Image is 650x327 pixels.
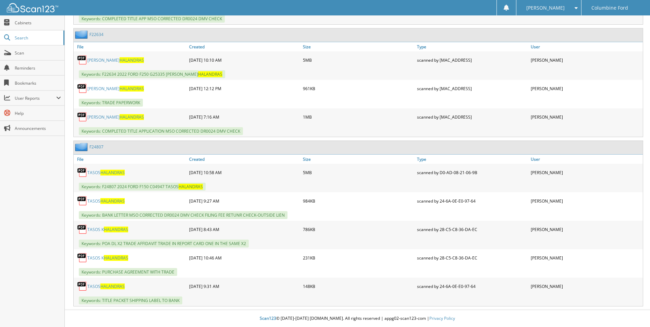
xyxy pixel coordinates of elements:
[529,166,643,179] div: [PERSON_NAME]
[79,240,249,247] span: Keywords: POA DL X2 TRADE AFFIDAVIT TRADE IN REPORT CARD ONE IN THE SAME X2
[87,114,144,120] a: [PERSON_NAME]HALANDRAS
[15,50,61,56] span: Scan
[187,53,301,67] div: [DATE] 10:10 AM
[415,82,529,95] div: scanned by [MAC_ADDRESS]
[301,251,415,265] div: 231KB
[120,114,144,120] span: HALANDRAS
[187,110,301,124] div: [DATE] 7:16 AM
[89,144,103,150] a: F24807
[187,42,301,51] a: Created
[120,57,144,63] span: HALANDRAS
[260,315,276,321] span: Scan123
[187,279,301,293] div: [DATE] 9:31 AM
[74,42,187,51] a: File
[77,55,87,65] img: PDF.png
[415,42,529,51] a: Type
[100,170,125,175] span: HALANDRAS
[15,110,61,116] span: Help
[529,110,643,124] div: [PERSON_NAME]
[100,283,125,289] span: HALANDRAS
[526,6,565,10] span: [PERSON_NAME]
[529,279,643,293] div: [PERSON_NAME]
[301,53,415,67] div: 5MB
[87,170,125,175] a: TASOSHALANDRAS
[79,15,225,23] span: Keywords: COMPLETED TITLE APP MSO CORRECTED DR0024 DMV CHECK
[79,70,225,78] span: Keywords: F22634 2022 FORD F250 G25335 [PERSON_NAME]
[529,155,643,164] a: User
[529,194,643,208] div: [PERSON_NAME]
[529,251,643,265] div: [PERSON_NAME]
[79,183,206,191] span: Keywords: F24807 2024 FORD F150 C04947 TASOS
[7,3,58,12] img: scan123-logo-white.svg
[179,184,203,190] span: HALANDRAS
[301,110,415,124] div: 1MB
[87,198,125,204] a: TASOSHALANDRAS
[301,82,415,95] div: 961KB
[187,166,301,179] div: [DATE] 10:58 AM
[591,6,628,10] span: Columbine Ford
[301,194,415,208] div: 984KB
[301,166,415,179] div: 5MB
[198,71,222,77] span: HALANDRAS
[79,268,177,276] span: Keywords: PURCHASE AGREEMENT WITH TRADE
[301,279,415,293] div: 148KB
[77,253,87,263] img: PDF.png
[87,255,128,261] a: TASOS KHALANDRAS
[415,279,529,293] div: scanned by 24-6A-0E-E0-97-64
[87,283,125,289] a: TASOSHALANDRAS
[15,125,61,131] span: Announcements
[187,155,301,164] a: Created
[77,83,87,94] img: PDF.png
[104,227,128,232] span: HALANDRAS
[120,86,144,92] span: HALANDRAS
[415,155,529,164] a: Type
[77,196,87,206] img: PDF.png
[77,281,87,291] img: PDF.png
[75,143,89,151] img: folder2.png
[415,166,529,179] div: scanned by D0-AD-08-21-06-9B
[429,315,455,321] a: Privacy Policy
[79,211,287,219] span: Keywords: BANK LETTER MSO CORRECTED DR0024 DMV CHECK FILING FEE RETUNR CHECK-OUTSIDE LIEN
[529,222,643,236] div: [PERSON_NAME]
[87,86,144,92] a: [PERSON_NAME]HALANDRAS
[15,20,61,26] span: Cabinets
[301,42,415,51] a: Size
[15,35,60,41] span: Search
[187,222,301,236] div: [DATE] 8:43 AM
[15,95,56,101] span: User Reports
[15,65,61,71] span: Reminders
[77,112,87,122] img: PDF.png
[104,255,128,261] span: HALANDRAS
[415,53,529,67] div: scanned by [MAC_ADDRESS]
[187,194,301,208] div: [DATE] 9:27 AM
[77,167,87,178] img: PDF.png
[415,194,529,208] div: scanned by 24-6A-0E-E0-97-64
[75,30,89,39] img: folder2.png
[187,251,301,265] div: [DATE] 10:46 AM
[79,296,182,304] span: Keywords: TITLE PACKET SHIPPING LABEL TO BANK
[415,222,529,236] div: scanned by 28-C5-C8-36-DA-EC
[15,80,61,86] span: Bookmarks
[87,227,128,232] a: TASOS KHALANDRAS
[529,82,643,95] div: [PERSON_NAME]
[79,99,143,107] span: Keywords: TRADE PAPERWORK
[301,222,415,236] div: 786KB
[87,57,144,63] a: [PERSON_NAME]HALANDRAS
[529,53,643,67] div: [PERSON_NAME]
[65,310,650,327] div: © [DATE]-[DATE] [DOMAIN_NAME]. All rights reserved | appg02-scan123-com |
[529,42,643,51] a: User
[79,127,243,135] span: Keywords: COMPLETED TITLE APPLICATION MSO CORRECTED DR0024 DMV CHECK
[100,198,125,204] span: HALANDRAS
[301,155,415,164] a: Size
[77,224,87,234] img: PDF.png
[187,82,301,95] div: [DATE] 12:12 PM
[89,32,103,37] a: F22634
[415,251,529,265] div: scanned by 28-C5-C8-36-DA-EC
[74,155,187,164] a: File
[415,110,529,124] div: scanned by [MAC_ADDRESS]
